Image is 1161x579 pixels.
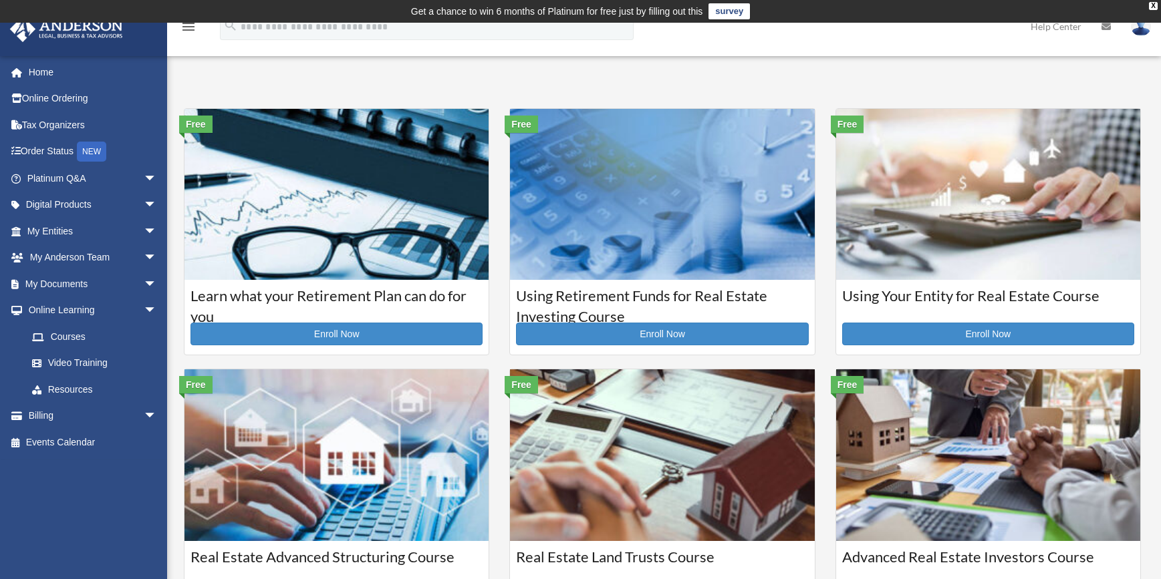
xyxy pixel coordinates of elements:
a: Online Learningarrow_drop_down [9,297,177,324]
span: arrow_drop_down [144,297,170,325]
img: Anderson Advisors Platinum Portal [6,16,127,42]
h3: Using Retirement Funds for Real Estate Investing Course [516,286,808,319]
a: Enroll Now [842,323,1134,345]
a: Order StatusNEW [9,138,177,166]
div: Free [505,376,538,393]
a: Billingarrow_drop_down [9,403,177,429]
a: Video Training [19,350,177,377]
span: arrow_drop_down [144,403,170,430]
a: Digital Productsarrow_drop_down [9,192,177,218]
div: NEW [77,142,106,162]
i: menu [180,19,197,35]
span: arrow_drop_down [144,192,170,219]
a: My Entitiesarrow_drop_down [9,218,177,244]
div: Get a chance to win 6 months of Platinum for free just by filling out this [411,3,703,19]
a: Courses [19,323,170,350]
div: Free [505,116,538,133]
span: arrow_drop_down [144,165,170,192]
a: survey [708,3,750,19]
a: My Documentsarrow_drop_down [9,270,177,297]
span: arrow_drop_down [144,218,170,245]
a: Enroll Now [516,323,808,345]
h3: Learn what your Retirement Plan can do for you [190,286,483,319]
div: Free [831,116,864,133]
a: Tax Organizers [9,112,177,138]
a: My Anderson Teamarrow_drop_down [9,244,177,271]
span: arrow_drop_down [144,270,170,298]
span: arrow_drop_down [144,244,170,272]
a: menu [180,23,197,35]
div: Free [179,376,213,393]
a: Events Calendar [9,429,177,455]
a: Platinum Q&Aarrow_drop_down [9,165,177,192]
div: close [1149,2,1158,10]
a: Online Ordering [9,85,177,112]
img: User Pic [1131,17,1151,36]
h3: Using Your Entity for Real Estate Course [842,286,1134,319]
div: Free [831,376,864,393]
a: Enroll Now [190,323,483,345]
a: Resources [19,376,177,403]
i: search [223,18,238,33]
div: Free [179,116,213,133]
a: Home [9,59,177,85]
